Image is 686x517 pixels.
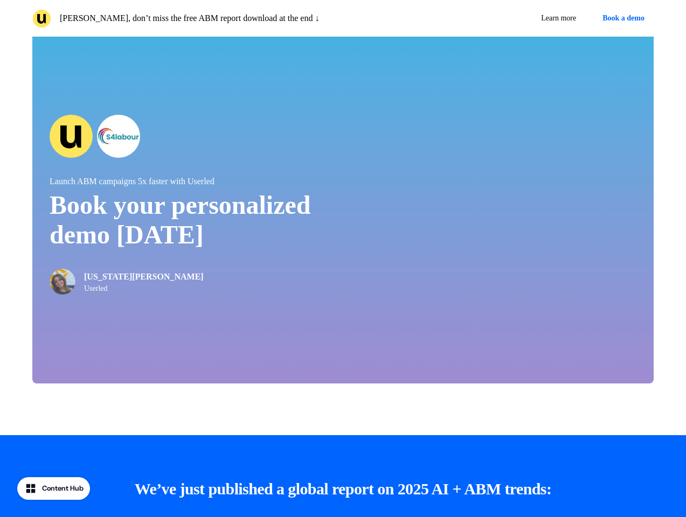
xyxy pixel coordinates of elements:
[84,270,204,283] p: [US_STATE][PERSON_NAME]
[84,284,204,293] p: Userled
[135,480,546,498] strong: We’ve just published a global report on 2025 AI + ABM trends
[42,483,84,494] div: Content Hub
[532,9,585,28] a: Learn more
[421,43,636,366] iframe: Calendly Scheduling Page
[17,477,90,500] button: Content Hub
[135,478,552,500] p: :
[60,12,319,25] p: [PERSON_NAME], don’t miss the free ABM report download at the end ↓
[50,190,343,249] p: Book your personalized demo [DATE]
[593,9,654,28] button: Book a demo
[50,175,343,188] p: Launch ABM campaigns 5x faster with Userled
